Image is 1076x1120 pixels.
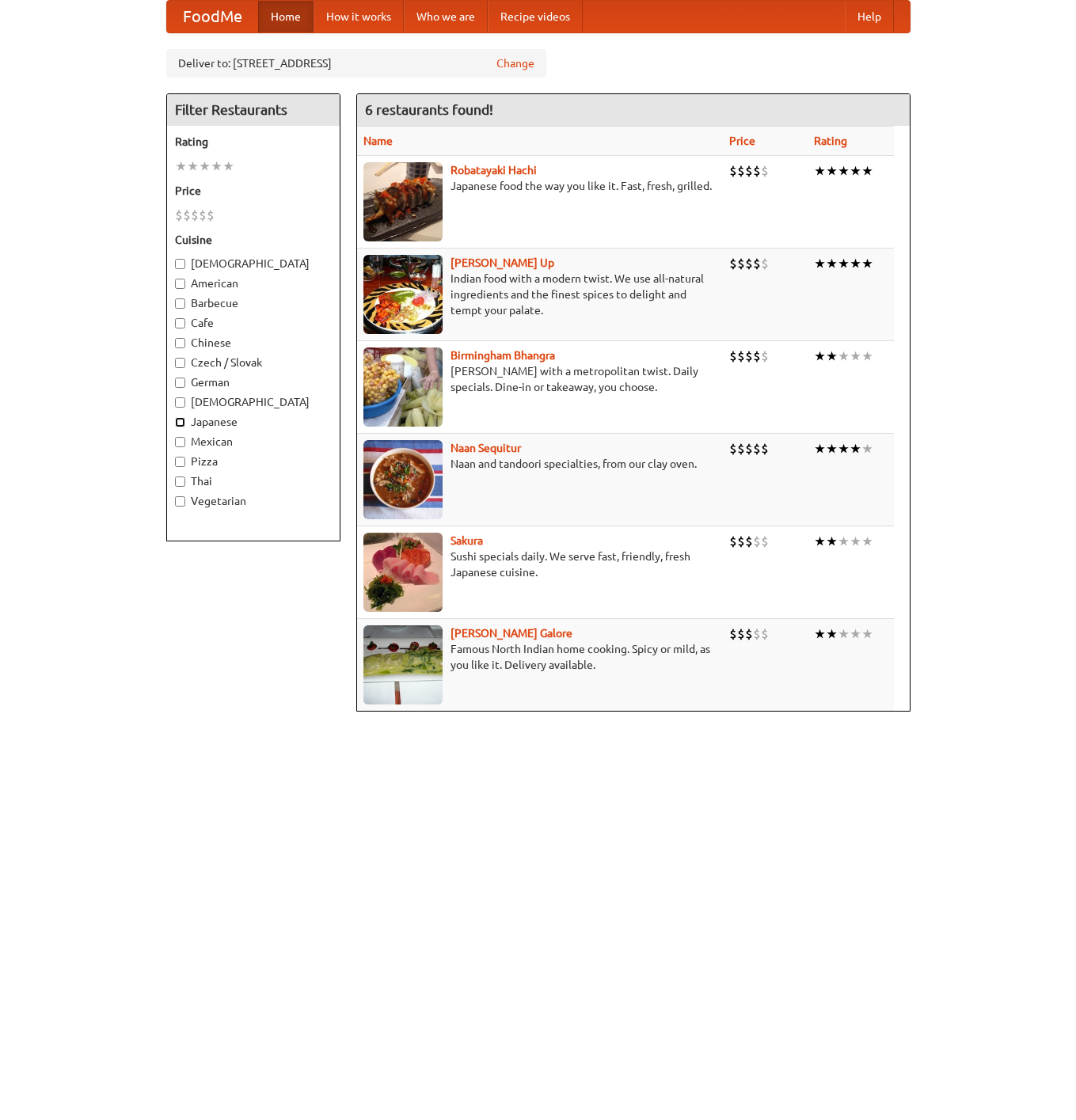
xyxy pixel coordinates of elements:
[850,162,861,180] li: ★
[729,255,737,272] li: $
[850,533,861,550] li: ★
[753,440,761,457] li: $
[451,442,521,454] a: Naan Sequitur
[175,256,332,271] label: [DEMOGRAPHIC_DATA]
[363,625,443,704] img: currygalore.jpg
[404,1,488,32] a: Who we are
[363,178,717,194] p: Japanese food the way you like it. Fast, fresh, grilled.
[761,162,769,180] li: $
[826,162,838,180] li: ★
[451,256,554,269] a: [PERSON_NAME] Up
[363,456,717,472] p: Naan and tandoori specialties, from our clay oven.
[175,397,185,408] input: [DEMOGRAPHIC_DATA]
[363,641,717,673] p: Famous North Indian home cooking. Spicy or mild, as you like it. Delivery available.
[814,162,826,180] li: ★
[166,49,546,78] div: Deliver to: [STREET_ADDRESS]
[761,533,769,550] li: $
[175,279,185,289] input: American
[861,440,873,457] li: ★
[737,255,745,272] li: $
[745,440,753,457] li: $
[753,347,761,365] li: $
[175,378,185,388] input: German
[199,207,207,224] li: $
[745,347,753,365] li: $
[729,135,755,147] a: Price
[451,534,483,547] a: Sakura
[850,440,861,457] li: ★
[814,440,826,457] li: ★
[175,183,332,199] h5: Price
[451,349,555,362] b: Birmingham Bhangra
[187,158,199,175] li: ★
[838,625,850,643] li: ★
[737,162,745,180] li: $
[729,440,737,457] li: $
[838,162,850,180] li: ★
[175,417,185,427] input: Japanese
[729,625,737,643] li: $
[814,533,826,550] li: ★
[175,338,185,348] input: Chinese
[183,207,191,224] li: $
[175,134,332,150] h5: Rating
[745,533,753,550] li: $
[838,347,850,365] li: ★
[363,363,717,395] p: [PERSON_NAME] with a metropolitan twist. Daily specials. Dine-in or takeaway, you choose.
[845,1,894,32] a: Help
[199,158,211,175] li: ★
[175,315,332,331] label: Cafe
[175,275,332,291] label: American
[488,1,583,32] a: Recipe videos
[838,533,850,550] li: ★
[861,533,873,550] li: ★
[175,496,185,507] input: Vegetarian
[850,625,861,643] li: ★
[175,358,185,368] input: Czech / Slovak
[451,164,537,177] a: Robatayaki Hachi
[826,625,838,643] li: ★
[175,259,185,269] input: [DEMOGRAPHIC_DATA]
[175,414,332,430] label: Japanese
[191,207,199,224] li: $
[211,158,222,175] li: ★
[745,162,753,180] li: $
[745,625,753,643] li: $
[737,440,745,457] li: $
[729,533,737,550] li: $
[753,255,761,272] li: $
[363,255,443,334] img: curryup.jpg
[451,627,572,640] a: [PERSON_NAME] Galore
[222,158,234,175] li: ★
[496,55,534,71] a: Change
[861,162,873,180] li: ★
[175,374,332,390] label: German
[745,255,753,272] li: $
[838,255,850,272] li: ★
[175,355,332,370] label: Czech / Slovak
[363,440,443,519] img: naansequitur.jpg
[175,437,185,447] input: Mexican
[175,298,185,309] input: Barbecue
[175,207,183,224] li: $
[175,457,185,467] input: Pizza
[258,1,314,32] a: Home
[365,102,493,117] ng-pluralize: 6 restaurants found!
[729,162,737,180] li: $
[175,318,185,328] input: Cafe
[814,135,847,147] a: Rating
[363,135,393,147] a: Name
[167,1,258,32] a: FoodMe
[826,533,838,550] li: ★
[753,533,761,550] li: $
[850,255,861,272] li: ★
[737,625,745,643] li: $
[814,255,826,272] li: ★
[850,347,861,365] li: ★
[363,162,443,241] img: robatayaki.jpg
[175,295,332,311] label: Barbecue
[175,493,332,509] label: Vegetarian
